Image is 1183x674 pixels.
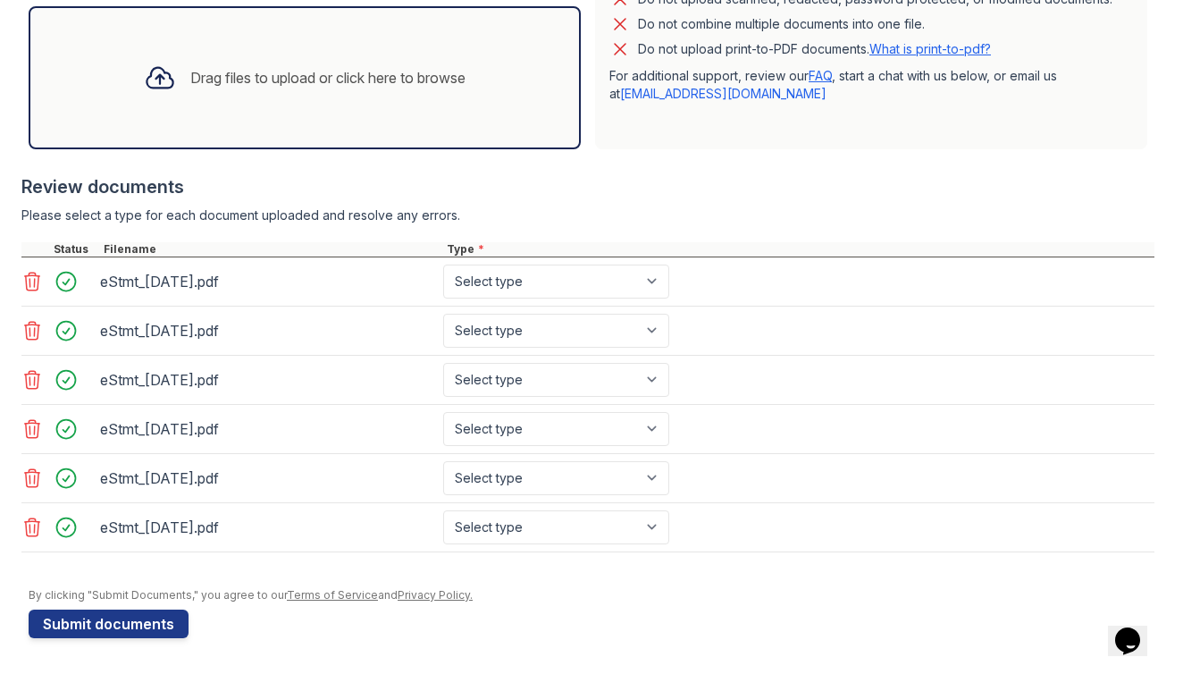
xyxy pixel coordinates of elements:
a: What is print-to-pdf? [869,41,991,56]
div: eStmt_[DATE].pdf [100,366,436,394]
p: For additional support, review our , start a chat with us below, or email us at [609,67,1133,103]
iframe: chat widget [1108,602,1165,656]
div: Filename [100,242,443,257]
div: eStmt_[DATE].pdf [100,267,436,296]
button: Submit documents [29,610,189,638]
div: eStmt_[DATE].pdf [100,316,436,345]
div: Status [50,242,100,257]
p: Do not upload print-to-PDF documents. [638,40,991,58]
a: Terms of Service [287,588,378,602]
div: eStmt_[DATE].pdf [100,464,436,493]
div: By clicking "Submit Documents," you agree to our and [29,588,1154,602]
div: Please select a type for each document uploaded and resolve any errors. [21,206,1154,224]
div: eStmt_[DATE].pdf [100,415,436,443]
a: Privacy Policy. [398,588,473,602]
div: Type [443,242,1154,257]
a: FAQ [809,68,832,83]
a: [EMAIL_ADDRESS][DOMAIN_NAME] [620,86,826,101]
div: eStmt_[DATE].pdf [100,513,436,542]
div: Do not combine multiple documents into one file. [638,13,925,35]
div: Review documents [21,174,1154,199]
div: Drag files to upload or click here to browse [190,67,466,88]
